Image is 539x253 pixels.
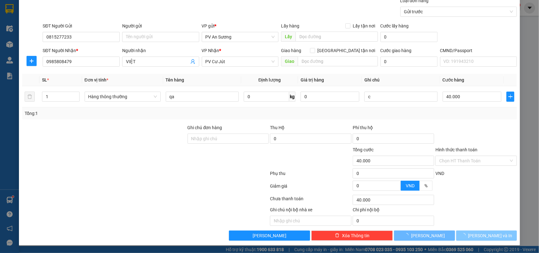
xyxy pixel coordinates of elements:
[353,147,374,152] span: Tổng cước
[443,77,464,82] span: Cước hàng
[315,47,378,54] span: [GEOGRAPHIC_DATA] tận nơi
[188,134,269,144] input: Ghi chú đơn hàng
[456,231,517,241] button: [PERSON_NAME] và In
[364,92,437,102] input: Ghi Chú
[281,56,298,66] span: Giao
[335,233,339,238] span: delete
[122,22,199,29] div: Người gửi
[270,170,352,181] div: Phụ thu
[380,57,438,67] input: Cước giao hàng
[362,74,440,86] th: Ghi chú
[25,110,208,117] div: Tổng: 1
[301,92,359,102] input: 0
[380,32,438,42] input: Cước lấy hàng
[289,92,296,102] span: kg
[380,23,409,28] label: Cước lấy hàng
[42,77,47,82] span: SL
[253,232,286,239] span: [PERSON_NAME]
[404,233,411,238] span: loading
[411,232,445,239] span: [PERSON_NAME]
[202,48,219,53] span: VP Nhận
[88,92,157,101] span: Hàng thông thường
[298,56,378,66] input: Dọc đường
[311,231,393,241] button: deleteXóa Thông tin
[507,94,514,99] span: plus
[270,195,352,206] div: Chưa thanh toán
[43,22,120,29] div: SĐT Người Gửi
[281,32,296,42] span: Lấy
[270,216,351,226] input: Nhập ghi chú
[229,231,310,241] button: [PERSON_NAME]
[270,125,284,130] span: Thu Hộ
[122,47,199,54] div: Người nhận
[281,23,299,28] span: Lấy hàng
[25,92,35,102] button: delete
[424,183,428,188] span: %
[43,47,120,54] div: SĐT Người Nhận
[202,22,279,29] div: VP gửi
[468,232,512,239] span: [PERSON_NAME] và In
[353,206,434,216] div: Chi phí nội bộ
[461,233,468,238] span: loading
[435,147,477,152] label: Hình thức thanh toán
[190,59,195,64] span: user-add
[394,231,455,241] button: [PERSON_NAME]
[380,48,412,53] label: Cước giao hàng
[281,48,301,53] span: Giao hàng
[270,206,351,216] div: Ghi chú nội bộ nhà xe
[188,125,222,130] label: Ghi chú đơn hàng
[406,183,415,188] span: VND
[85,77,108,82] span: Đơn vị tính
[440,47,517,54] div: CMND/Passport
[27,58,36,63] span: plus
[350,22,378,29] span: Lấy tận nơi
[342,232,369,239] span: Xóa Thông tin
[206,32,275,42] span: PV An Sương
[166,77,184,82] span: Tên hàng
[506,92,514,102] button: plus
[166,92,239,102] input: VD: Bàn, Ghế
[206,57,275,66] span: PV Cư Jút
[258,77,281,82] span: Định lượng
[296,32,378,42] input: Dọc đường
[270,183,352,194] div: Giảm giá
[353,124,434,134] div: Phí thu hộ
[27,56,37,66] button: plus
[301,77,324,82] span: Giá trị hàng
[435,171,444,176] span: VND
[404,7,513,16] span: Gửi trước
